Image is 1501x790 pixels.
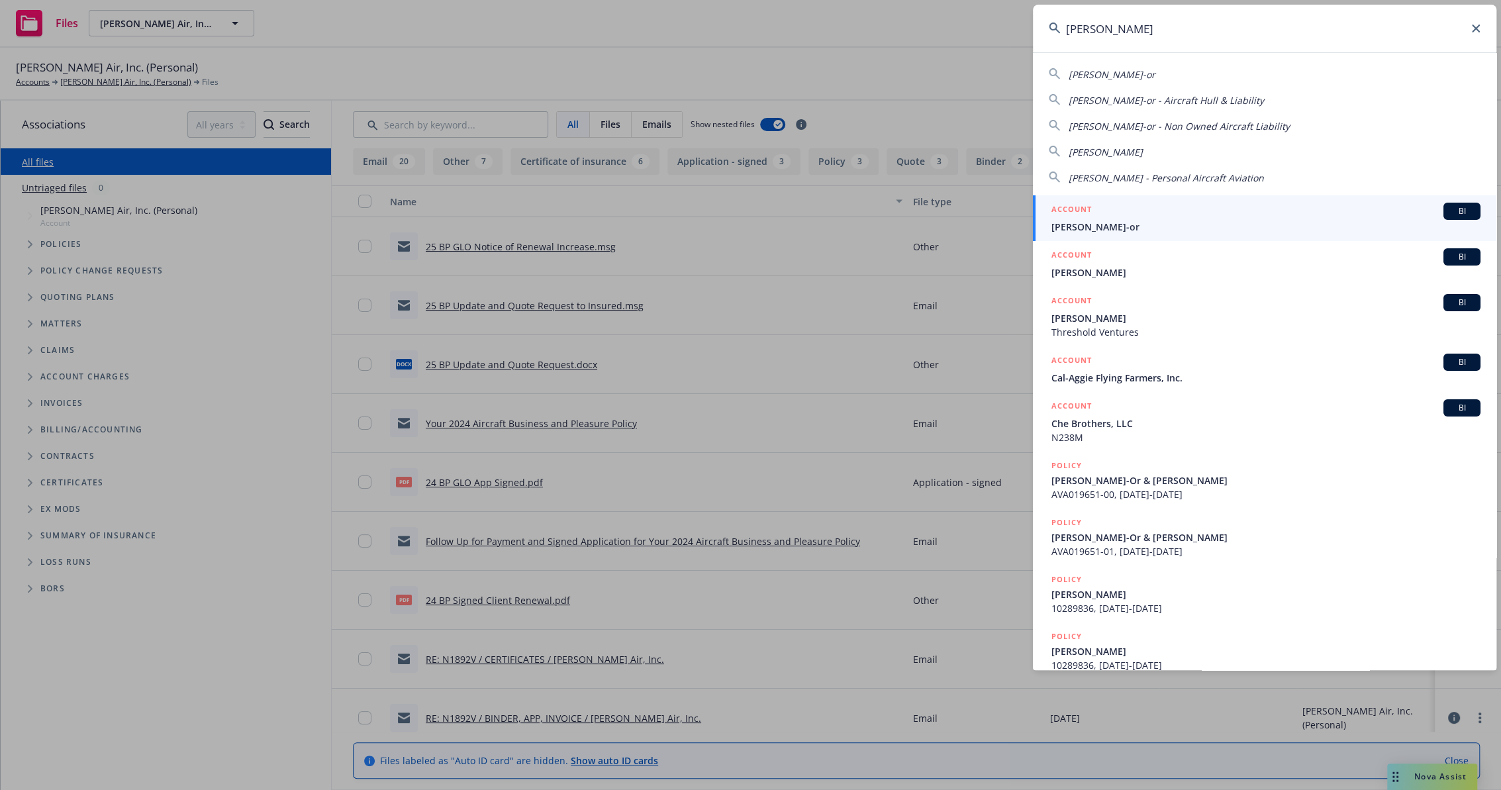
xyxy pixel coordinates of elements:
[1051,587,1480,601] span: [PERSON_NAME]
[1033,566,1496,622] a: POLICY[PERSON_NAME]10289836, [DATE]-[DATE]
[1069,120,1290,132] span: [PERSON_NAME]-or - Non Owned Aircraft Liability
[1051,573,1082,586] h5: POLICY
[1051,354,1092,370] h5: ACCOUNT
[1051,203,1092,219] h5: ACCOUNT
[1069,94,1264,107] span: [PERSON_NAME]-or - Aircraft Hull & Liability
[1033,509,1496,566] a: POLICY[PERSON_NAME]-Or & [PERSON_NAME]AVA019651-01, [DATE]-[DATE]
[1033,5,1496,52] input: Search...
[1051,399,1092,415] h5: ACCOUNT
[1051,487,1480,501] span: AVA019651-00, [DATE]-[DATE]
[1449,402,1475,414] span: BI
[1069,68,1155,81] span: [PERSON_NAME]-or
[1051,248,1092,264] h5: ACCOUNT
[1051,220,1480,234] span: [PERSON_NAME]-or
[1051,516,1082,529] h5: POLICY
[1051,544,1480,558] span: AVA019651-01, [DATE]-[DATE]
[1051,294,1092,310] h5: ACCOUNT
[1051,371,1480,385] span: Cal-Aggie Flying Farmers, Inc.
[1033,622,1496,679] a: POLICY[PERSON_NAME]10289836, [DATE]-[DATE]
[1051,658,1480,672] span: 10289836, [DATE]-[DATE]
[1051,530,1480,544] span: [PERSON_NAME]-Or & [PERSON_NAME]
[1051,430,1480,444] span: N238M
[1033,241,1496,287] a: ACCOUNTBI[PERSON_NAME]
[1033,392,1496,452] a: ACCOUNTBIChe Brothers, LLCN238M
[1033,287,1496,346] a: ACCOUNTBI[PERSON_NAME]Threshold Ventures
[1449,297,1475,309] span: BI
[1449,251,1475,263] span: BI
[1051,473,1480,487] span: [PERSON_NAME]-Or & [PERSON_NAME]
[1051,601,1480,615] span: 10289836, [DATE]-[DATE]
[1033,452,1496,509] a: POLICY[PERSON_NAME]-Or & [PERSON_NAME]AVA019651-00, [DATE]-[DATE]
[1069,172,1264,184] span: [PERSON_NAME] - Personal Aircraft Aviation
[1051,325,1480,339] span: Threshold Ventures
[1051,644,1480,658] span: [PERSON_NAME]
[1051,417,1480,430] span: Che Brothers, LLC
[1449,205,1475,217] span: BI
[1069,146,1143,158] span: [PERSON_NAME]
[1051,459,1082,472] h5: POLICY
[1051,630,1082,643] h5: POLICY
[1051,266,1480,279] span: [PERSON_NAME]
[1051,311,1480,325] span: [PERSON_NAME]
[1033,346,1496,392] a: ACCOUNTBICal-Aggie Flying Farmers, Inc.
[1449,356,1475,368] span: BI
[1033,195,1496,241] a: ACCOUNTBI[PERSON_NAME]-or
